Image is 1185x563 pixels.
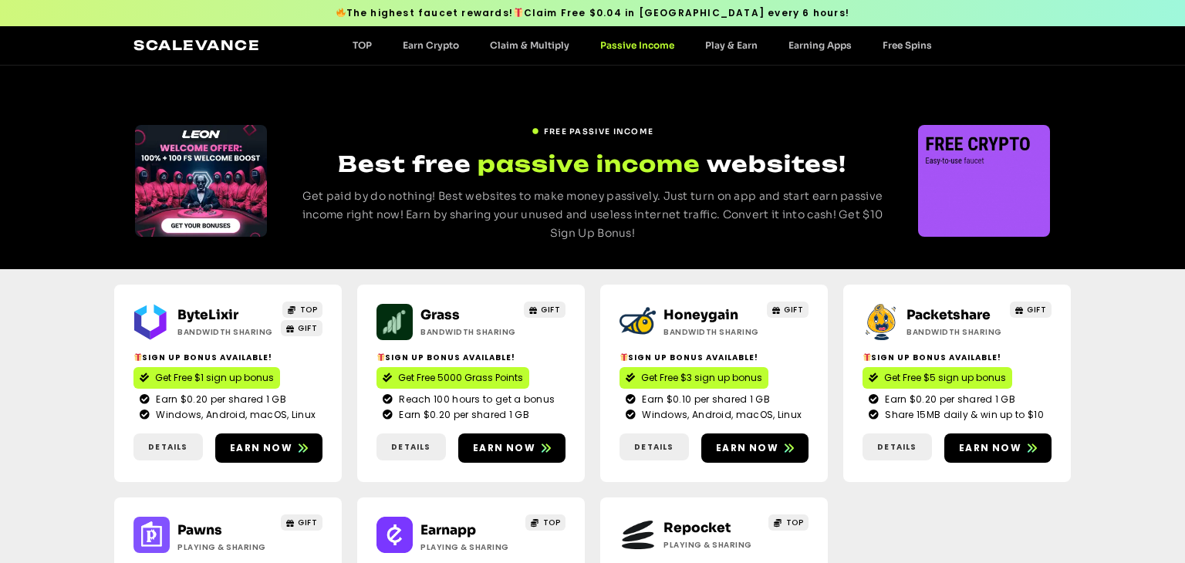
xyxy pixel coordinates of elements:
a: TOP [337,39,387,51]
h2: Playing & Sharing [177,541,274,553]
span: GIFT [298,517,317,528]
span: The highest faucet rewards! Claim Free $0.04 in [GEOGRAPHIC_DATA] every 6 hours! [336,6,849,20]
span: Get Free $1 sign up bonus [155,371,274,385]
h2: Playing & Sharing [420,541,517,553]
span: websites! [707,150,846,177]
a: Pawns [177,522,222,538]
p: Get paid by do nothing! Best websites to make money passively. Just turn on app and start earn pa... [296,187,890,242]
a: Earn now [215,433,322,463]
span: Windows, Android, macOS, Linux [152,408,316,422]
span: Share 15MB daily & win up to $10 [881,408,1044,422]
a: Earnapp [420,522,476,538]
h2: Bandwidth Sharing [420,326,517,338]
span: GIFT [541,304,560,315]
a: TOP [525,514,565,531]
a: Passive Income [585,39,690,51]
a: Scalevance [133,37,260,53]
a: Get Free $3 sign up bonus [620,367,768,389]
span: Details [634,441,674,453]
h2: Bandwidth Sharing [177,326,274,338]
div: Slides [918,125,1050,237]
span: GIFT [784,304,803,315]
img: 🎁 [134,353,142,361]
span: Earn $0.20 per shared 1 GB [881,393,1015,406]
a: Repocket [663,520,731,536]
a: Grass [420,307,460,323]
span: Best free [338,150,471,177]
span: Reach 100 hours to get a bonus [395,393,555,406]
a: Get Free $5 sign up bonus [863,367,1012,389]
span: Earn $0.20 per shared 1 GB [395,408,529,422]
img: 🎁 [620,353,628,361]
a: Earning Apps [773,39,867,51]
span: GIFT [298,322,317,334]
a: Claim & Multiply [474,39,585,51]
span: TOP [300,304,318,315]
span: Get Free 5000 Grass Points [398,371,523,385]
span: Earn now [716,441,778,455]
a: FREE PASSIVE INCOME [532,120,654,137]
a: ByteLixir [177,307,238,323]
img: 🎁 [863,353,871,361]
a: Packetshare [906,307,991,323]
h2: Sign up bonus available! [620,352,809,363]
div: Slides [135,125,267,237]
span: Earn now [230,441,292,455]
a: TOP [768,514,809,531]
span: FREE PASSIVE INCOME [544,126,654,137]
span: Earn $0.10 per shared 1 GB [638,393,770,406]
a: Free Spins [867,39,947,51]
span: GIFT [1027,304,1046,315]
span: Earn $0.20 per shared 1 GB [152,393,286,406]
span: Details [391,441,430,453]
span: passive income [478,149,701,179]
a: GIFT [767,302,809,318]
a: Earn Crypto [387,39,474,51]
a: Get Free $1 sign up bonus [133,367,280,389]
a: GIFT [524,302,566,318]
a: GIFT [1010,302,1052,318]
span: TOP [543,517,561,528]
img: 🎁 [514,8,523,17]
a: Details [376,433,446,460]
h2: Sign up bonus available! [863,352,1052,363]
a: Earn now [701,433,809,463]
span: Earn now [959,441,1021,455]
h2: Sign up bonus available! [133,352,322,363]
a: Details [620,433,689,460]
a: Details [133,433,203,460]
h2: Playing & Sharing [663,539,760,551]
h2: Bandwidth Sharing [663,326,760,338]
a: GIFT [281,514,323,531]
span: Details [877,441,917,453]
a: TOP [282,302,322,318]
h2: Bandwidth Sharing [906,326,1003,338]
span: Details [148,441,187,453]
a: Details [863,433,932,460]
span: Earn now [473,441,535,455]
a: Honeygain [663,307,738,323]
span: Get Free $5 sign up bonus [884,371,1006,385]
img: 🔥 [336,8,346,17]
a: Earn now [458,433,565,463]
a: Get Free 5000 Grass Points [376,367,529,389]
span: Get Free $3 sign up bonus [641,371,762,385]
a: Earn now [944,433,1052,463]
span: TOP [786,517,804,528]
nav: Menu [337,39,947,51]
h2: Sign up bonus available! [376,352,565,363]
a: Play & Earn [690,39,773,51]
a: GIFT [281,320,323,336]
span: Windows, Android, macOS, Linux [638,408,802,422]
img: 🎁 [377,353,385,361]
